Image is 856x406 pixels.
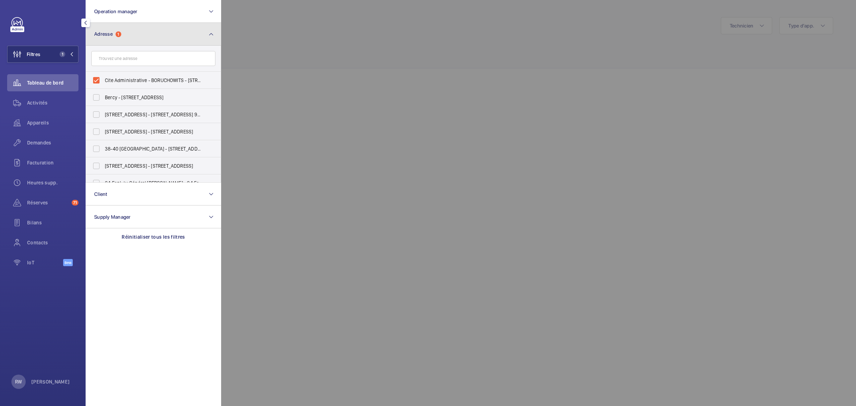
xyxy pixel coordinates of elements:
[27,79,78,86] span: Tableau de bord
[60,51,65,57] span: 1
[63,259,73,266] span: Beta
[27,99,78,106] span: Activités
[27,119,78,126] span: Appareils
[27,51,40,58] span: Filtres
[27,139,78,146] span: Demandes
[31,378,70,385] p: [PERSON_NAME]
[27,179,78,186] span: Heures supp.
[72,200,78,205] span: 71
[27,219,78,226] span: Bilans
[27,259,63,266] span: IoT
[27,199,69,206] span: Réserves
[27,159,78,166] span: Facturation
[27,239,78,246] span: Contacts
[7,46,78,63] button: Filtres1
[15,378,22,385] p: RW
